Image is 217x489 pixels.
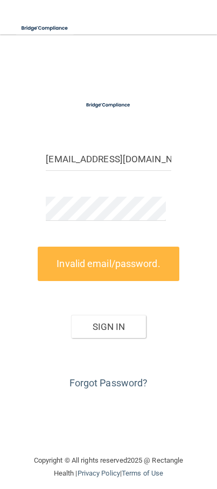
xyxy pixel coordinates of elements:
[78,469,120,477] a: Privacy Policy
[81,99,136,111] img: bridge_compliance_login_screen.278c3ca4.svg
[69,377,148,389] a: Forgot Password?
[71,315,146,339] button: Sign In
[38,247,179,281] label: Invalid email/password.
[122,469,163,477] a: Terms of Use
[16,17,74,39] img: bridge_compliance_login_screen.278c3ca4.svg
[46,147,171,171] input: Email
